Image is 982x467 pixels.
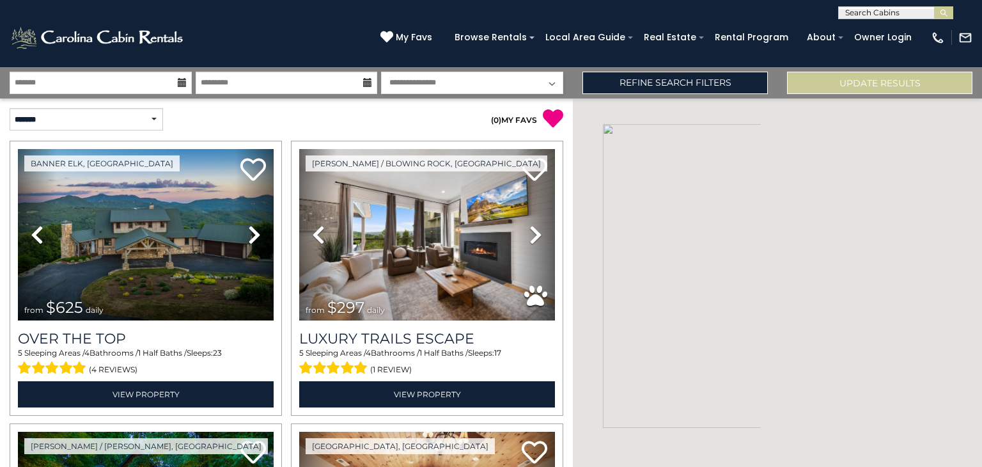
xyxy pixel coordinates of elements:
[18,149,274,321] img: thumbnail_167153549.jpeg
[10,25,187,51] img: White-1-2.png
[24,155,180,171] a: Banner Elk, [GEOGRAPHIC_DATA]
[89,361,137,378] span: (4 reviews)
[18,348,22,358] span: 5
[396,31,432,44] span: My Favs
[366,348,371,358] span: 4
[24,305,43,315] span: from
[448,28,533,47] a: Browse Rentals
[522,439,547,467] a: Add to favorites
[958,31,972,45] img: mail-regular-white.png
[931,31,945,45] img: phone-regular-white.png
[539,28,632,47] a: Local Area Guide
[86,305,104,315] span: daily
[848,28,918,47] a: Owner Login
[327,298,364,317] span: $297
[306,438,495,454] a: [GEOGRAPHIC_DATA], [GEOGRAPHIC_DATA]
[491,115,537,125] a: (0)MY FAVS
[213,348,222,358] span: 23
[299,381,555,408] a: View Property
[299,149,555,321] img: thumbnail_168695581.jpeg
[380,31,435,45] a: My Favs
[491,115,501,125] span: ( )
[637,28,703,47] a: Real Estate
[138,348,187,358] span: 1 Half Baths /
[299,330,555,347] a: Luxury Trails Escape
[46,298,83,317] span: $625
[240,157,266,184] a: Add to favorites
[299,348,304,358] span: 5
[800,28,842,47] a: About
[494,348,501,358] span: 17
[24,438,268,454] a: [PERSON_NAME] / [PERSON_NAME], [GEOGRAPHIC_DATA]
[494,115,499,125] span: 0
[299,347,555,378] div: Sleeping Areas / Bathrooms / Sleeps:
[18,330,274,347] a: Over The Top
[419,348,468,358] span: 1 Half Baths /
[306,155,547,171] a: [PERSON_NAME] / Blowing Rock, [GEOGRAPHIC_DATA]
[367,305,385,315] span: daily
[708,28,795,47] a: Rental Program
[84,348,90,358] span: 4
[582,72,768,94] a: Refine Search Filters
[370,361,412,378] span: (1 review)
[18,347,274,378] div: Sleeping Areas / Bathrooms / Sleeps:
[306,305,325,315] span: from
[787,72,972,94] button: Update Results
[18,381,274,408] a: View Property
